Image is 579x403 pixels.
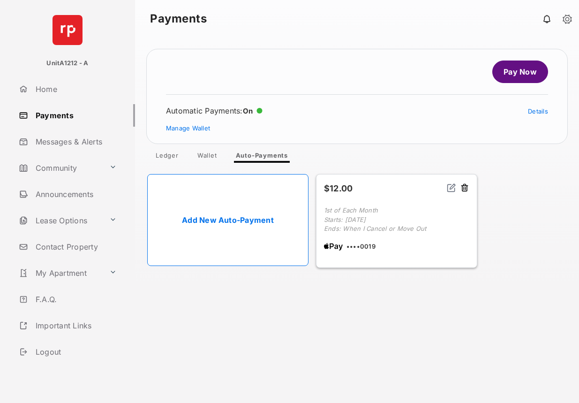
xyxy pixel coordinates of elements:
img: svg+xml;base64,PHN2ZyB4bWxucz0iaHR0cDovL3d3dy53My5vcmcvMjAwMC9zdmciIHdpZHRoPSI2NCIgaGVpZ2h0PSI2NC... [53,15,83,45]
a: Important Links [15,314,120,337]
a: Home [15,78,135,100]
a: Payments [15,104,135,127]
p: UnitA1212 - A [46,59,88,68]
span: 1st of Each Month [324,206,378,214]
a: My Apartment [15,262,105,284]
span: On [243,106,253,115]
strong: Payments [150,13,207,24]
strong: $12.00 [324,183,353,193]
a: Manage Wallet [166,124,210,132]
a: Community [15,157,105,179]
a: Auto-Payments [228,152,295,163]
a: Add New Auto-Payment [147,174,308,266]
a: F.A.Q. [15,288,135,311]
a: Messages & Alerts [15,130,135,153]
a: Lease Options [15,209,105,232]
a: Wallet [190,152,225,163]
span: Starts: [DATE] [324,216,366,223]
a: Details [528,107,548,115]
a: Contact Property [15,236,135,258]
a: Ledger [148,152,186,163]
img: svg+xml;base64,PHN2ZyB2aWV3Qm94PSIwIDAgMjQgMjQiIHdpZHRoPSIxNiIgaGVpZ2h0PSIxNiIgZmlsbD0ibm9uZSIgeG... [447,183,456,192]
div: Automatic Payments : [166,106,263,115]
a: Logout [15,341,135,363]
span: •••• 0019 [346,242,376,251]
a: Announcements [15,183,135,205]
span: Ends: When I Cancel or Move Out [324,225,427,232]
